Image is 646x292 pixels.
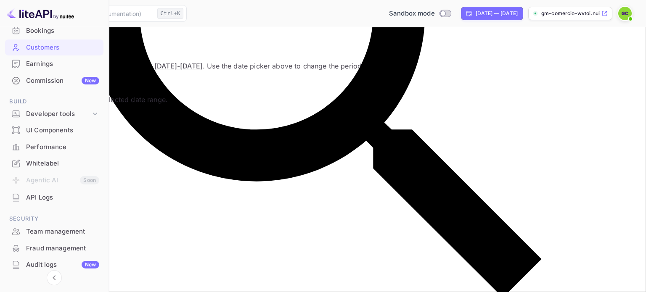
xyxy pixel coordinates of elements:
button: Collapse navigation [47,270,62,285]
a: Performance [5,139,103,155]
div: Earnings [26,59,99,69]
a: Audit logsNew [5,257,103,272]
div: API Logs [5,189,103,206]
div: New [82,77,99,84]
span: Marketing [5,281,103,291]
a: Customers [5,39,103,55]
a: UI Components [5,122,103,138]
img: LiteAPI logo [7,7,74,20]
a: Whitelabel [5,155,103,171]
div: Team management [5,224,103,240]
div: Customers [5,39,103,56]
div: Bookings [26,26,99,36]
a: Bookings [5,23,103,38]
div: Performance [26,142,99,152]
div: Whitelabel [26,159,99,168]
a: CommissionNew [5,73,103,88]
div: Fraud management [5,240,103,257]
div: UI Components [26,126,99,135]
div: Switch to Production mode [386,9,454,18]
div: Developer tools [26,109,91,119]
div: UI Components [5,122,103,139]
span: Build [5,97,103,106]
div: Whitelabel [5,155,103,172]
p: gm-comercio-wvtoi.nuit... [541,10,600,17]
div: Fraud management [26,244,99,253]
div: Bookings [5,23,103,39]
a: Earnings [5,56,103,71]
div: Team management [26,227,99,237]
div: Performance [5,139,103,155]
div: Ctrl+K [157,8,183,19]
div: [DATE] — [DATE] [476,10,518,17]
img: GM COMERCIO [618,7,632,20]
a: Team management [5,224,103,239]
div: Audit logs [26,260,99,270]
div: New [82,261,99,268]
span: Sandbox mode [389,9,435,18]
div: CommissionNew [5,73,103,89]
div: Commission [26,76,99,86]
div: Customers [26,43,99,53]
a: Fraud management [5,240,103,256]
div: Developer tools [5,107,103,121]
div: API Logs [26,193,99,203]
span: Security [5,214,103,224]
a: API Logs [5,189,103,205]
